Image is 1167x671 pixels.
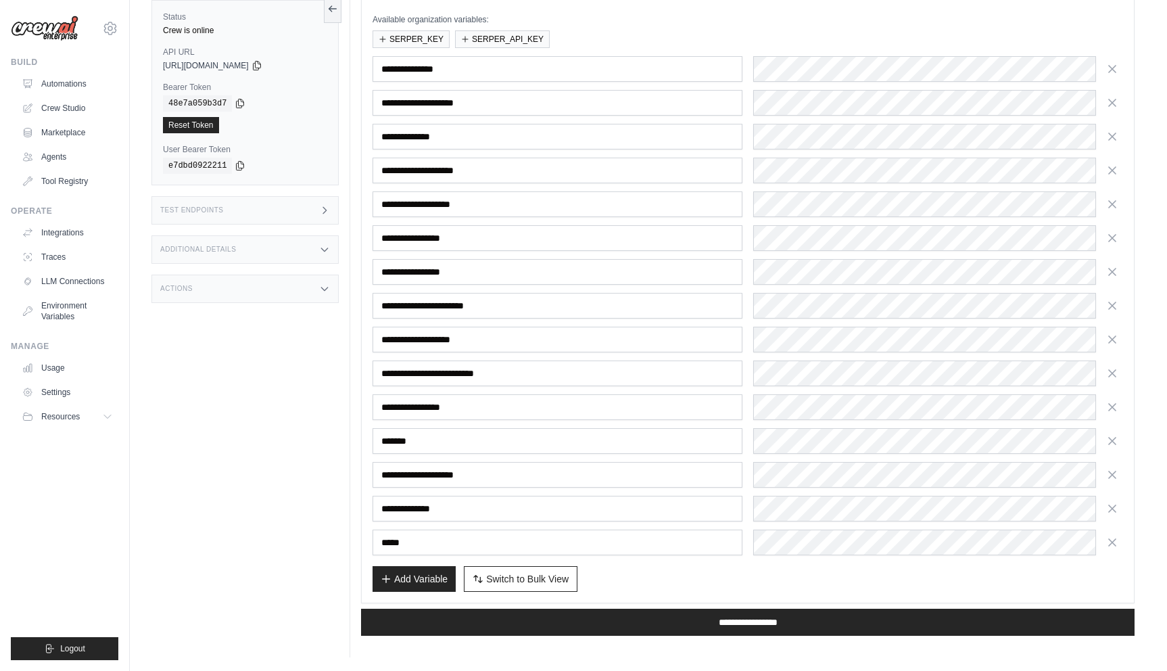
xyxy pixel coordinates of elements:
code: e7dbd0922211 [163,158,232,174]
div: Manage [11,341,118,352]
span: Switch to Bulk View [486,572,569,586]
a: Integrations [16,222,118,244]
button: SERPER_KEY [373,30,450,48]
div: Crew is online [163,25,327,36]
span: [URL][DOMAIN_NAME] [163,60,249,71]
a: Reset Token [163,117,219,133]
button: Logout [11,637,118,660]
div: Build [11,57,118,68]
code: 48e7a059b3d7 [163,95,232,112]
iframe: Chat Widget [1099,606,1167,671]
span: Logout [60,643,85,654]
img: Logo [11,16,78,41]
a: Agents [16,146,118,168]
a: Traces [16,246,118,268]
a: Crew Studio [16,97,118,119]
button: SERPER_API_KEY [455,30,550,48]
label: API URL [163,47,327,57]
label: User Bearer Token [163,144,327,155]
label: Bearer Token [163,82,327,93]
span: Resources [41,411,80,422]
h3: Additional Details [160,246,236,254]
button: Add Variable [373,566,456,592]
label: Status [163,11,327,22]
h3: Actions [160,285,193,293]
a: Marketplace [16,122,118,143]
button: Resources [16,406,118,427]
button: Switch to Bulk View [464,566,577,592]
h3: Test Endpoints [160,206,224,214]
a: Usage [16,357,118,379]
p: Available organization variables: [373,14,1123,25]
a: Environment Variables [16,295,118,327]
a: Automations [16,73,118,95]
a: LLM Connections [16,271,118,292]
a: Tool Registry [16,170,118,192]
a: Settings [16,381,118,403]
div: Operate [11,206,118,216]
